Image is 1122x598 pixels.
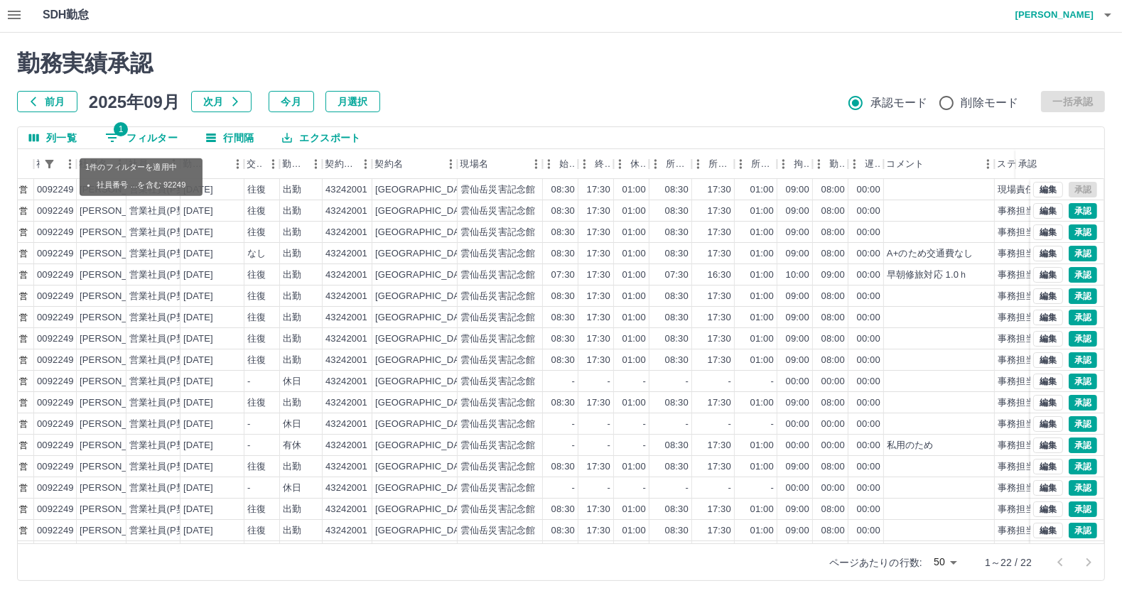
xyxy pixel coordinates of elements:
[771,375,774,388] div: -
[19,227,28,237] text: 営
[857,226,880,239] div: 00:00
[1069,331,1097,347] button: 承認
[821,268,845,282] div: 09:00
[750,354,774,367] div: 01:00
[1033,288,1063,304] button: 編集
[271,127,372,148] button: エクスポート
[578,149,614,179] div: 終業
[283,247,301,261] div: 出勤
[665,268,689,282] div: 07:30
[821,290,845,303] div: 08:00
[1069,459,1097,474] button: 承認
[80,311,157,325] div: [PERSON_NAME]
[129,247,198,261] div: 営業社員(P契約)
[129,311,198,325] div: 営業社員(P契約)
[708,290,731,303] div: 17:30
[622,268,646,282] div: 01:00
[19,291,28,301] text: 営
[325,268,367,282] div: 43242001
[998,354,1072,367] div: 事務担当者承認待
[183,375,213,388] div: [DATE]
[325,149,355,179] div: 契約コード
[708,311,731,325] div: 17:30
[1069,310,1097,325] button: 承認
[19,185,28,195] text: 営
[375,183,473,197] div: [GEOGRAPHIC_DATA]
[631,149,647,179] div: 休憩
[865,149,881,179] div: 遅刻等
[247,268,266,282] div: 往復
[247,311,266,325] div: 往復
[19,270,28,280] text: 営
[19,312,28,322] text: 営
[19,334,28,344] text: 営
[129,268,198,282] div: 営業社員(P契約)
[1069,501,1097,517] button: 承認
[708,226,731,239] div: 17:30
[998,183,1072,197] div: 現場責任者承認待
[183,268,213,282] div: [DATE]
[40,154,60,174] button: フィルター表示
[551,332,575,346] div: 08:30
[786,332,809,346] div: 09:00
[1033,480,1063,496] button: 編集
[1069,395,1097,411] button: 承認
[375,226,473,239] div: [GEOGRAPHIC_DATA]
[622,332,646,346] div: 01:00
[1069,246,1097,261] button: 承認
[325,311,367,325] div: 43242001
[37,226,74,239] div: 0092249
[375,149,403,179] div: 契約名
[1069,523,1097,538] button: 承認
[870,94,928,112] span: 承認モード
[283,354,301,367] div: 出勤
[247,226,266,239] div: 往復
[37,290,74,303] div: 0092249
[129,375,198,388] div: 営業社員(P契約)
[665,311,689,325] div: 08:30
[94,127,189,148] button: フィルター表示
[830,149,846,179] div: 勤務
[375,290,473,303] div: [GEOGRAPHIC_DATA]
[1069,437,1097,453] button: 承認
[325,247,367,261] div: 43242001
[786,226,809,239] div: 09:00
[786,268,809,282] div: 10:00
[37,268,74,282] div: 0092249
[551,268,575,282] div: 07:30
[247,149,263,179] div: 交通費
[283,311,301,325] div: 出勤
[1033,310,1063,325] button: 編集
[247,354,266,367] div: 往復
[207,154,227,174] button: ソート
[887,149,924,179] div: コメント
[325,226,367,239] div: 43242001
[460,311,535,325] div: 雲仙岳災害記念館
[1015,149,1089,179] div: 承認
[247,375,250,388] div: -
[460,332,535,346] div: 雲仙岳災害記念館
[460,354,535,367] div: 雲仙岳災害記念館
[247,396,266,410] div: 往復
[665,332,689,346] div: 08:30
[750,247,774,261] div: 01:00
[183,226,213,239] div: [DATE]
[857,354,880,367] div: 00:00
[1069,288,1097,304] button: 承認
[247,183,266,197] div: 往復
[40,154,60,174] div: 1件のフィルターを適用中
[750,268,774,282] div: 01:00
[17,50,1105,77] h2: 勤務実績承認
[708,354,731,367] div: 17:30
[708,247,731,261] div: 17:30
[80,396,157,410] div: [PERSON_NAME]
[857,183,880,197] div: 00:00
[325,290,367,303] div: 43242001
[375,332,473,346] div: [GEOGRAPHIC_DATA]
[129,396,198,410] div: 営業社員(P契約)
[17,91,77,112] button: 前月
[19,376,28,386] text: 営
[247,205,266,218] div: 往復
[247,290,266,303] div: 往復
[1018,149,1037,179] div: 承認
